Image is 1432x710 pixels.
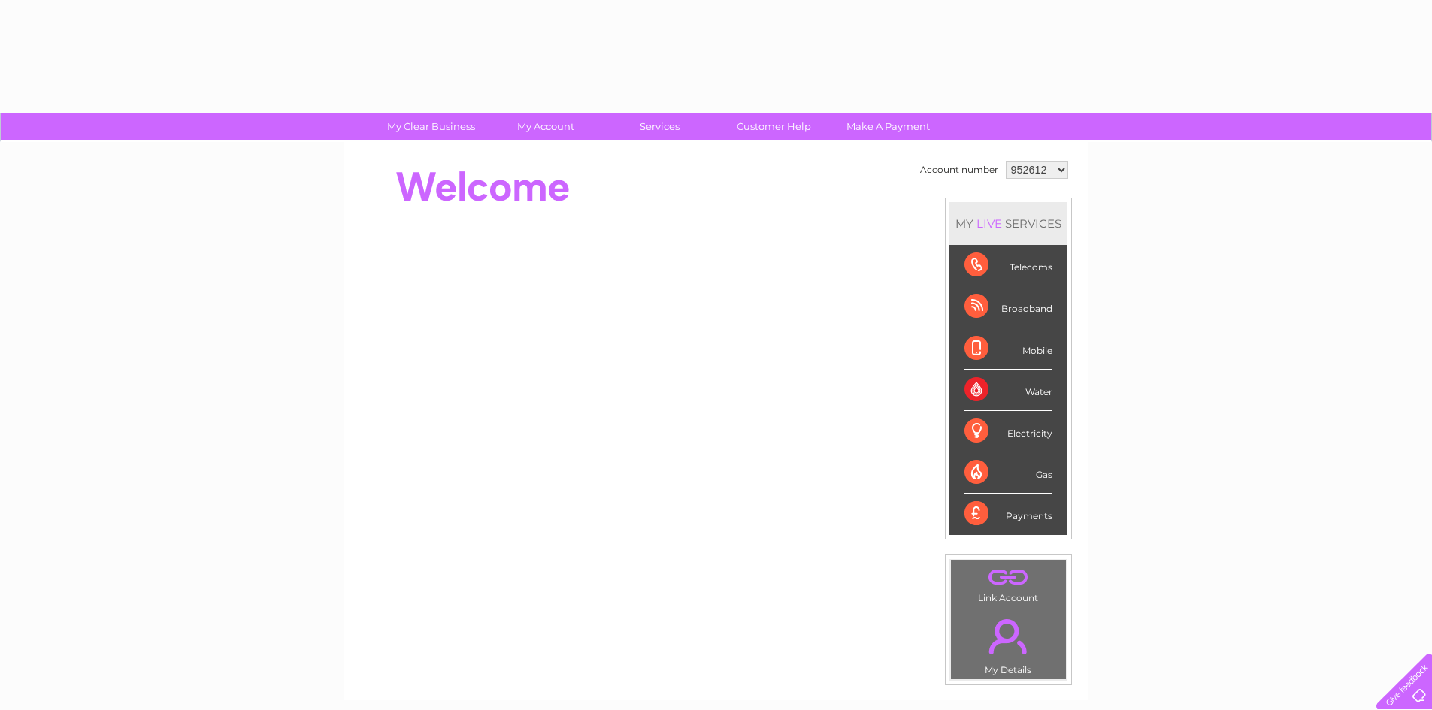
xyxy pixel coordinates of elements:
[964,245,1052,286] div: Telecoms
[598,113,722,140] a: Services
[973,216,1005,231] div: LIVE
[826,113,950,140] a: Make A Payment
[964,370,1052,411] div: Water
[964,494,1052,534] div: Payments
[955,564,1062,591] a: .
[964,286,1052,328] div: Broadband
[369,113,493,140] a: My Clear Business
[950,560,1067,607] td: Link Account
[964,328,1052,370] div: Mobile
[955,610,1062,663] a: .
[916,157,1002,183] td: Account number
[964,452,1052,494] div: Gas
[950,606,1067,680] td: My Details
[483,113,607,140] a: My Account
[964,411,1052,452] div: Electricity
[949,202,1067,245] div: MY SERVICES
[712,113,836,140] a: Customer Help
